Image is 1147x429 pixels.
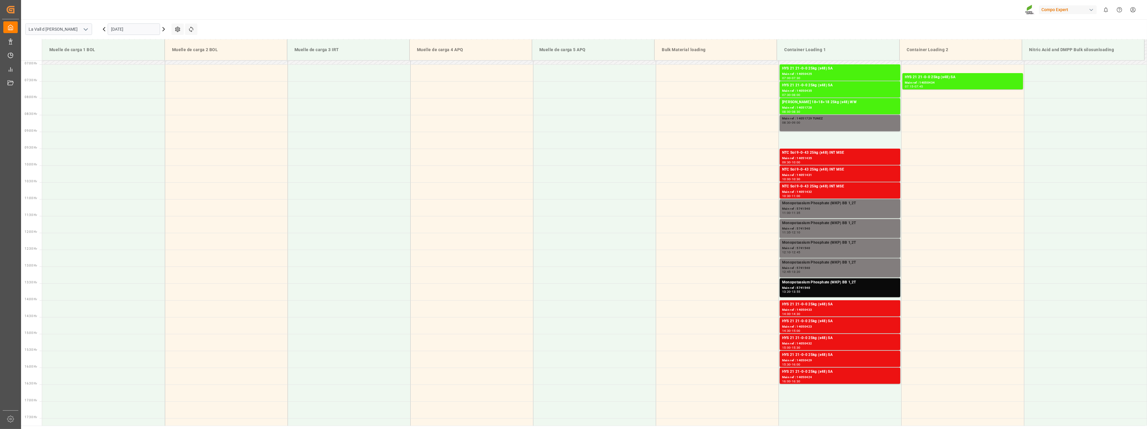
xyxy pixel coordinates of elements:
div: 16:00 [792,363,800,366]
span: 08:00 Hr [25,95,37,99]
div: - [791,346,792,349]
div: HYS 21 21-0-0 25kg (x48) SA [782,301,898,307]
div: Nitric Acid and DMPP Bulk silosunloading [1027,44,1139,55]
span: 15:30 Hr [25,348,37,351]
div: Muelle de carga 2 BOL [170,44,282,55]
div: HYS 21 21-0-0 25kg (x48) SA [782,66,898,72]
span: 14:30 Hr [25,314,37,318]
div: Main ref : 14050435 [782,88,898,94]
div: - [791,161,792,164]
div: 08:00 [792,94,800,96]
span: 11:30 Hr [25,213,37,217]
div: HYS 21 21-0-0 25kg (x48) SA [782,369,898,375]
div: Muelle de carga 4 APQ [415,44,527,55]
div: HYS 21 21-0-0 25kg (x48) SA [782,318,898,324]
div: - [791,231,792,234]
div: 07:30 [782,94,791,96]
div: 15:00 [782,346,791,349]
div: 07:00 [782,77,791,79]
div: HYS 21 21-0-0 25kg (x48) SA [782,82,898,88]
input: DD.MM.YYYY [108,23,160,35]
div: - [791,313,792,315]
div: 08:30 [782,121,791,124]
div: - [791,270,792,273]
span: 12:30 Hr [25,247,37,250]
div: 14:30 [782,329,791,332]
div: Main ref : 14050434 [905,80,1021,85]
span: 16:00 Hr [25,365,37,368]
div: - [791,251,792,254]
div: 12:45 [792,251,800,254]
div: 09:00 [792,121,800,124]
div: 08:00 [782,110,791,113]
span: 09:00 Hr [25,129,37,132]
div: - [791,178,792,181]
div: 12:45 [782,270,791,273]
div: Main ref : 14050425 [782,72,898,77]
div: 15:30 [792,346,800,349]
div: 11:35 [782,231,791,234]
button: open menu [81,25,90,34]
div: 15:30 [782,363,791,366]
div: Bulk Material loading [659,44,772,55]
div: - [791,121,792,124]
div: [PERSON_NAME] 18+18+18 25kg (x48) WW [782,99,898,105]
span: 11:00 Hr [25,196,37,200]
div: Main ref : 5741540 [782,226,898,231]
div: 08:30 [792,110,800,113]
div: 11:00 [782,211,791,214]
div: Muelle de carga 1 BOL [47,44,160,55]
div: Monopotassium Phosphate (MKP) BB 1,2T [782,240,898,246]
div: 14:00 [782,313,791,315]
span: 09:30 Hr [25,146,37,149]
div: Monopotassium Phosphate (MKP) BB 1,2T [782,260,898,266]
div: Main ref : 14050429 [782,358,898,363]
div: HYS 21 21-0-0 25kg (x48) SA [782,335,898,341]
span: 07:00 Hr [25,62,37,65]
span: 13:00 Hr [25,264,37,267]
div: HYS 21 21-0-0 25kg (x48) SA [905,74,1021,80]
div: Main ref : 14050424 [782,375,898,380]
span: 12:00 Hr [25,230,37,233]
div: 11:00 [792,195,800,197]
div: 10:30 [782,195,791,197]
div: Compo Expert [1039,5,1097,14]
span: 14:00 Hr [25,298,37,301]
div: NTC Sol 9-0-43 25kg (x48) INT MSE [782,167,898,173]
img: Screenshot%202023-09-29%20at%2010.02.21.png_1712312052.png [1025,5,1035,15]
div: Main ref : 5741540 [782,285,898,291]
div: Main ref : 14051431 [782,173,898,178]
div: 07:45 [914,85,923,88]
div: Monopotassium Phosphate (MKP) BB 1,2T [782,220,898,226]
div: Main ref : 14051728 [782,105,898,110]
div: - [791,77,792,79]
span: 16:30 Hr [25,382,37,385]
div: 12:10 [782,251,791,254]
div: HYS 21 21-0-0 25kg (x48) SA [782,352,898,358]
span: 17:00 Hr [25,399,37,402]
span: 17:30 Hr [25,415,37,419]
div: - [791,290,792,293]
div: - [791,363,792,366]
button: show 0 new notifications [1099,3,1113,17]
div: Main ref : 5741540 [782,246,898,251]
div: Main ref : 5741540 [782,266,898,271]
button: Compo Expert [1039,4,1099,15]
div: 09:30 [782,161,791,164]
div: 10:30 [792,178,800,181]
div: Main ref : 14051729 TUNEZ [782,116,898,121]
span: 10:30 Hr [25,180,37,183]
span: 13:30 Hr [25,281,37,284]
div: 10:00 [782,178,791,181]
div: 16:30 [792,380,800,383]
div: NTC Sol 9-0-43 25kg (x48) INT MSE [782,184,898,190]
div: Muelle de carga 3 IRT [292,44,405,55]
div: NTC Sol 9-0-43 25kg (x48) INT MSE [782,150,898,156]
div: Main ref : 14050433 [782,307,898,313]
div: - [914,85,914,88]
div: Main ref : 14051432 [782,190,898,195]
button: Help Center [1113,3,1126,17]
div: 10:00 [792,161,800,164]
div: Main ref : 14050432 [782,341,898,346]
div: Main ref : 14051435 [782,156,898,161]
